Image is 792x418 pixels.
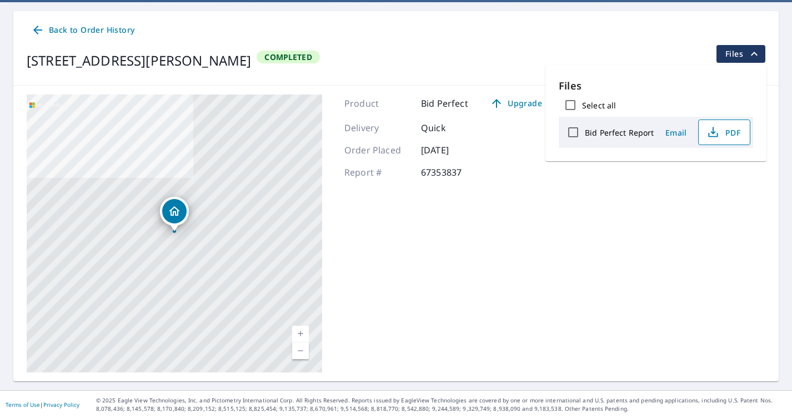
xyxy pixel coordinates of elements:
a: Current Level 17, Zoom In [292,326,309,342]
div: [STREET_ADDRESS][PERSON_NAME] [27,51,251,71]
p: © 2025 Eagle View Technologies, Inc. and Pictometry International Corp. All Rights Reserved. Repo... [96,396,786,413]
a: Back to Order History [27,20,139,41]
span: PDF [705,126,741,139]
button: filesDropdownBtn-67353837 [716,45,765,63]
a: Privacy Policy [43,401,79,409]
p: | [6,401,79,408]
p: Files [559,78,753,93]
p: Quick [421,121,488,135]
p: 67353837 [421,166,488,179]
span: Files [725,47,761,61]
p: Bid Perfect [421,97,468,110]
a: Current Level 17, Zoom Out [292,342,309,359]
span: Upgrade [488,97,544,110]
span: Completed [258,52,318,62]
label: Bid Perfect Report [585,127,654,138]
button: Email [658,124,694,141]
label: Select all [582,100,616,111]
p: Order Placed [344,143,411,157]
span: Back to Order History [31,23,134,37]
a: Terms of Use [6,401,40,409]
a: Upgrade [482,94,551,112]
p: Delivery [344,121,411,135]
button: PDF [698,120,750,145]
span: Email [663,127,689,138]
p: Report # [344,166,411,179]
p: [DATE] [421,143,488,157]
div: Dropped pin, building 1, Residential property, 418 Cross Hill Rd Richmondville, NY 12149 [160,197,189,231]
p: Product [344,97,411,110]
